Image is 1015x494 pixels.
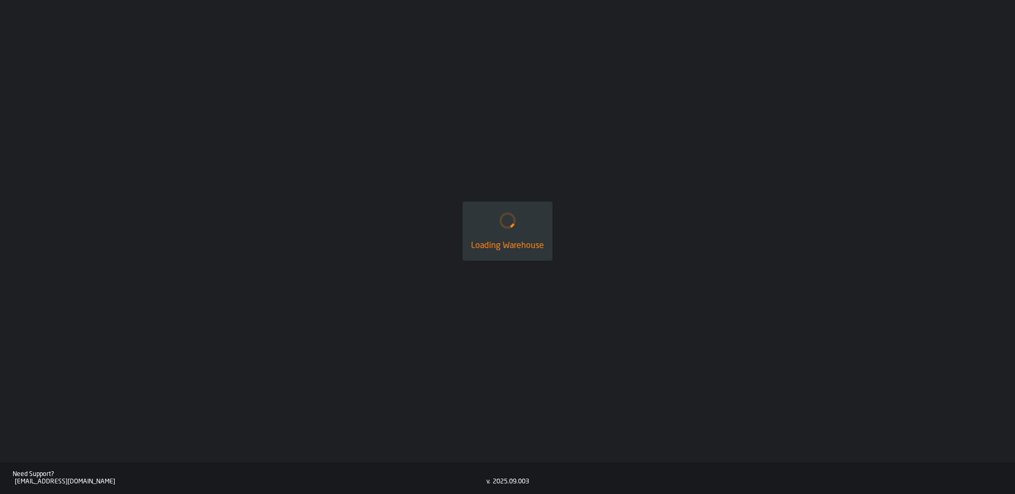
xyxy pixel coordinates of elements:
div: v. [486,478,491,486]
div: Loading Warehouse [471,240,544,252]
div: 2025.09.003 [493,478,529,486]
a: Need Support?[EMAIL_ADDRESS][DOMAIN_NAME] [13,471,486,486]
div: [EMAIL_ADDRESS][DOMAIN_NAME] [15,478,486,486]
div: Need Support? [13,471,486,478]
